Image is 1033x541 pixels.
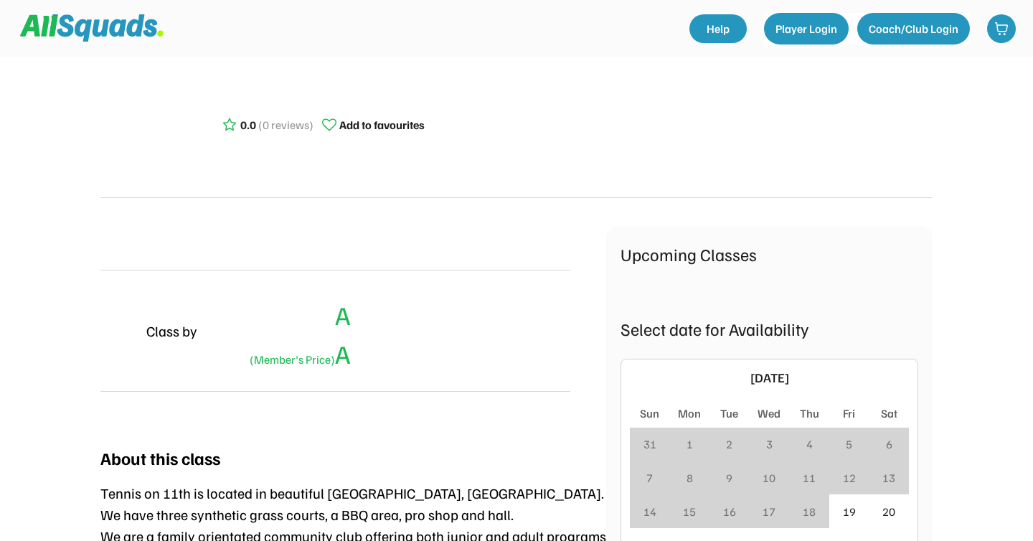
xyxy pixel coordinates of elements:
[843,469,856,486] div: 12
[994,22,1009,36] img: shopping-cart-01%20%281%29.svg
[763,469,775,486] div: 10
[240,116,256,133] div: 0.0
[882,503,895,520] div: 20
[108,85,179,156] img: yH5BAEAAAAALAAAAAABAAEAAAIBRAA7
[335,296,351,334] div: A
[643,503,656,520] div: 14
[803,469,816,486] div: 11
[843,405,855,422] div: Fri
[843,503,856,520] div: 19
[800,405,819,422] div: Thu
[258,116,313,133] div: (0 reviews)
[678,405,701,422] div: Mon
[683,503,696,520] div: 15
[806,436,813,453] div: 4
[687,436,693,453] div: 1
[250,352,335,367] font: (Member's Price)
[339,116,425,133] div: Add to favourites
[726,436,732,453] div: 2
[100,314,135,348] img: yH5BAEAAAAALAAAAAABAAEAAAIBRAA7
[20,14,164,42] img: Squad%20Logo.svg
[245,334,351,373] div: A
[803,503,816,520] div: 18
[886,436,892,453] div: 6
[643,436,656,453] div: 31
[764,13,849,44] button: Player Login
[857,13,970,44] button: Coach/Club Login
[640,405,659,422] div: Sun
[766,436,773,453] div: 3
[881,405,897,422] div: Sat
[100,445,220,471] div: About this class
[763,503,775,520] div: 17
[146,320,197,342] div: Class by
[758,405,780,422] div: Wed
[646,469,653,486] div: 7
[720,405,738,422] div: Tue
[846,436,852,453] div: 5
[654,368,885,387] div: [DATE]
[723,503,736,520] div: 16
[726,469,732,486] div: 9
[621,316,918,342] div: Select date for Availability
[689,14,747,43] a: Help
[882,469,895,486] div: 13
[687,469,693,486] div: 8
[621,241,918,267] div: Upcoming Classes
